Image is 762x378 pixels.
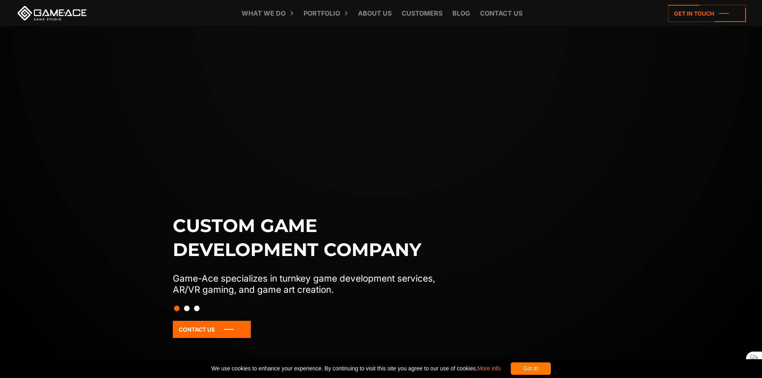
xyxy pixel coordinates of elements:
a: Contact Us [173,321,251,338]
a: More info [477,365,500,372]
a: Get in touch [668,5,746,22]
button: Slide 3 [194,302,200,315]
div: Got it! [511,362,551,375]
p: Game-Ace specializes in turnkey game development services, AR/VR gaming, and game art creation. [173,273,452,295]
button: Slide 2 [184,302,190,315]
h1: Custom game development company [173,214,452,262]
span: We use cookies to enhance your experience. By continuing to visit this site you agree to our use ... [211,362,500,375]
button: Slide 1 [174,302,180,315]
